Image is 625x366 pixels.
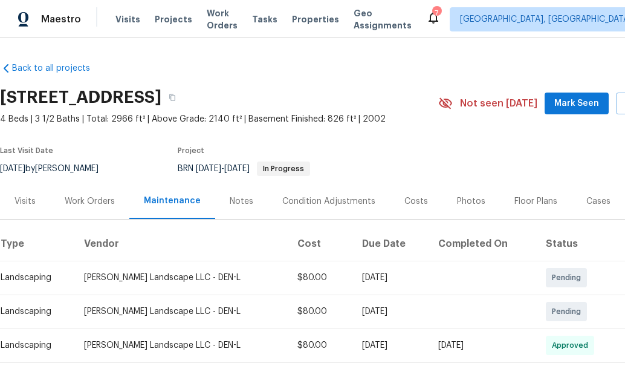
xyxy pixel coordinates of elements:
[84,306,278,318] div: [PERSON_NAME] Landscape LLC - DEN-L
[1,306,65,318] div: Landscaping
[297,339,343,351] div: $80.00
[144,195,201,207] div: Maintenance
[438,339,526,351] div: [DATE]
[1,272,65,284] div: Landscaping
[297,306,343,318] div: $80.00
[84,339,278,351] div: [PERSON_NAME] Landscape LLC - DEN-L
[586,195,610,208] div: Cases
[178,165,310,173] span: BRN
[362,306,419,318] div: [DATE]
[429,227,536,261] th: Completed On
[161,87,183,108] button: Copy Address
[297,272,343,284] div: $80.00
[354,7,412,31] span: Geo Assignments
[552,306,586,318] span: Pending
[288,227,352,261] th: Cost
[514,195,557,208] div: Floor Plans
[84,272,278,284] div: [PERSON_NAME] Landscape LLC - DEN-L
[362,272,419,284] div: [DATE]
[292,13,339,25] span: Properties
[536,227,618,261] th: Status
[207,7,238,31] span: Work Orders
[178,147,204,154] span: Project
[432,7,441,19] div: 7
[352,227,429,261] th: Due Date
[282,195,375,208] div: Condition Adjustments
[155,13,192,25] span: Projects
[552,339,593,351] span: Approved
[74,227,288,261] th: Vendor
[404,195,428,208] div: Costs
[1,339,65,351] div: Landscaping
[115,13,140,25] span: Visits
[196,165,250,173] span: -
[15,195,36,208] div: Visits
[460,97,537,109] span: Not seen [DATE]
[252,15,277,24] span: Tasks
[224,165,250,173] span: [DATE]
[65,195,115,208] div: Work Orders
[230,195,253,208] div: Notes
[554,96,599,111] span: Mark Seen
[457,195,485,208] div: Photos
[545,93,609,115] button: Mark Seen
[552,272,586,284] span: Pending
[41,13,81,25] span: Maestro
[258,165,309,172] span: In Progress
[362,339,419,351] div: [DATE]
[196,165,221,173] span: [DATE]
